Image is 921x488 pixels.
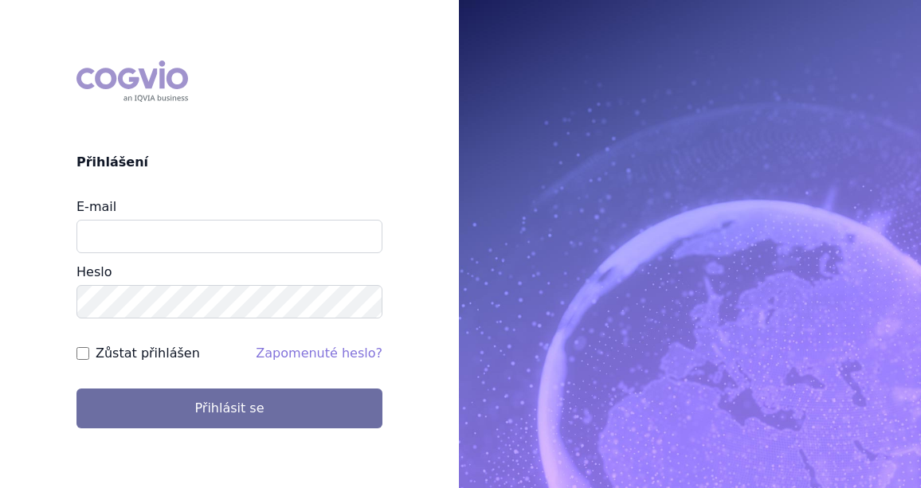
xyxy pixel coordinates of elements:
a: Zapomenuté heslo? [256,346,382,361]
label: Heslo [76,264,112,279]
label: Zůstat přihlášen [96,344,200,363]
div: COGVIO [76,61,188,102]
button: Přihlásit se [76,388,382,428]
label: E-mail [76,199,116,214]
h2: Přihlášení [76,153,382,172]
